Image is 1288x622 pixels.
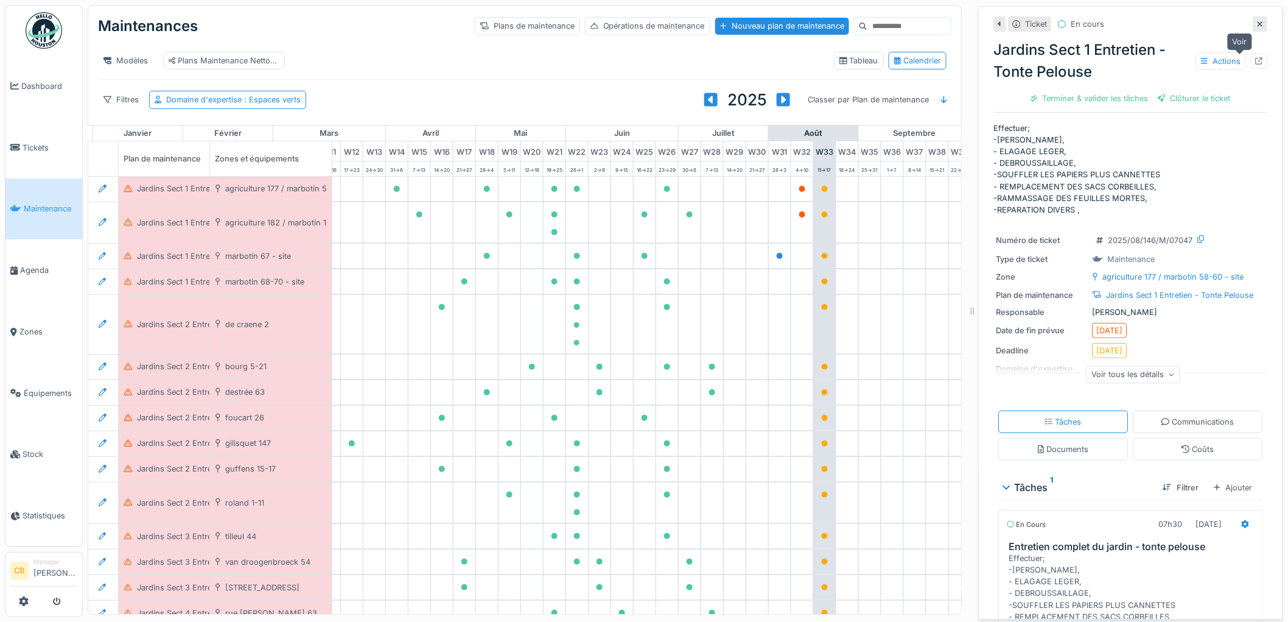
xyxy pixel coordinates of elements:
[949,161,971,176] div: 22 -> 28
[363,161,385,176] div: 24 -> 30
[1162,416,1234,428] div: Communications
[996,306,1265,318] div: [PERSON_NAME]
[611,141,633,160] div: W 24
[996,253,1088,265] div: Type de ticket
[656,141,678,160] div: W 26
[137,556,286,568] div: Jardins Sect 3 Entretien - Tonte Pelouse
[1209,479,1258,497] div: Ajouter
[994,122,1268,216] p: Effectuer; -[PERSON_NAME], - ELAGAGE LEGER, - DEBROUSSAILLAGE, -SOUFFLER LES PAPIERS PLUS CANNETT...
[1038,444,1089,455] div: Documents
[544,141,565,160] div: W 21
[1026,18,1048,30] div: Ticket
[814,161,836,176] div: 11 -> 17
[225,582,299,593] div: [STREET_ADDRESS]
[98,10,198,42] div: Maintenances
[1196,518,1222,530] div: [DATE]
[769,141,791,160] div: W 31
[23,448,77,460] span: Stock
[1007,520,1046,530] div: En cours
[904,161,926,176] div: 8 -> 14
[769,125,858,141] div: août
[589,141,611,160] div: W 23
[10,562,29,580] li: CB
[19,326,77,338] span: Zones
[611,161,633,176] div: 9 -> 15
[791,161,813,176] div: 4 -> 10
[894,55,941,66] div: Calendrier
[137,386,286,398] div: Jardins Sect 2 Entretien - Tonte Pelouse
[341,161,363,176] div: 17 -> 23
[225,497,264,509] div: roland 1-11
[1158,479,1203,496] div: Filtrer
[475,17,580,35] div: Plans de maintenance
[5,362,82,424] a: Équipements
[1097,325,1123,336] div: [DATE]
[1087,366,1181,383] div: Voir tous les détails
[1159,518,1183,530] div: 07h30
[431,141,453,160] div: W 16
[137,412,286,423] div: Jardins Sect 2 Entretien - Tonte Pelouse
[21,80,77,92] span: Dashboard
[408,161,430,176] div: 7 -> 13
[5,485,82,546] a: Statistiques
[926,161,948,176] div: 15 -> 21
[210,141,332,175] div: Zones et équipements
[23,510,77,521] span: Statistiques
[1004,480,1153,495] div: Tâches
[137,531,286,542] div: Jardins Sect 3 Entretien - Tonte Pelouse
[589,161,611,176] div: 2 -> 8
[656,161,678,176] div: 23 -> 29
[137,319,286,330] div: Jardins Sect 2 Entretien - Tonte Pelouse
[1107,289,1254,301] div: Jardins Sect 1 Entretien - Tonte Pelouse
[98,52,153,69] div: Modèles
[20,264,77,276] span: Agenda
[904,141,926,160] div: W 37
[521,161,543,176] div: 12 -> 18
[137,217,284,228] div: Jardins Sect 1 Entretien - Tonte Pelouse
[802,91,934,108] div: Classer par Plan de maintenance
[949,141,971,160] div: W 39
[727,90,767,109] h3: 2025
[225,276,304,288] div: marbotin 68-70 - site
[544,161,565,176] div: 19 -> 25
[26,12,62,49] img: Badge_color-CXgf-gQk.svg
[225,463,276,475] div: guffens 15-17
[701,141,723,160] div: W 28
[386,161,408,176] div: 31 -> 6
[994,39,1268,83] div: Jardins Sect 1 Entretien - Tonte Pelouse
[476,161,498,176] div: 28 -> 4
[566,161,588,176] div: 26 -> 1
[926,141,948,160] div: W 38
[996,235,1088,246] div: Numéro de ticket
[24,387,77,399] span: Équipements
[137,607,286,619] div: Jardins Sect 4 Entretien - Tonte Pelouse
[1182,444,1214,455] div: Coûts
[341,141,363,160] div: W 12
[814,141,836,160] div: W 33
[996,271,1088,283] div: Zone
[585,17,710,35] div: Opérations de maintenance
[225,250,291,262] div: marbotin 67 - site
[93,125,183,141] div: janvier
[859,161,881,176] div: 25 -> 31
[5,178,82,240] a: Maintenance
[169,55,279,66] div: Plans Maintenance Nettoyage
[363,141,385,160] div: W 13
[566,125,678,141] div: juin
[634,161,656,176] div: 16 -> 22
[679,141,701,160] div: W 27
[225,531,256,542] div: tilleul 44
[996,345,1088,356] div: Deadline
[839,55,878,66] div: Tableau
[1228,34,1252,50] div: Voir
[5,424,82,486] a: Stock
[137,276,284,288] div: Jardins Sect 1 Entretien - Tonte Pelouse
[225,361,267,372] div: bourg 5-21
[566,141,588,160] div: W 22
[408,141,430,160] div: W 15
[137,361,286,372] div: Jardins Sect 2 Entretien - Tonte Pelouse
[746,141,768,160] div: W 30
[242,95,301,104] span: : Espaces verts
[386,141,408,160] div: W 14
[996,306,1088,318] div: Responsable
